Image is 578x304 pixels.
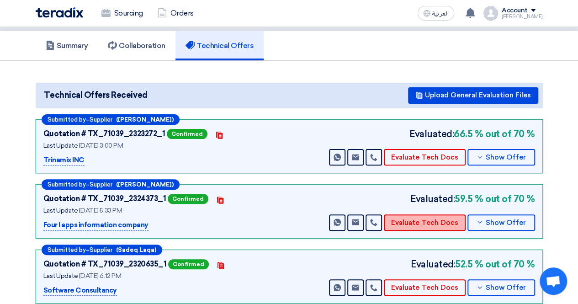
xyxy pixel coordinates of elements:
[486,219,526,226] span: Show Offer
[43,155,85,166] p: Trinamix INC
[116,247,156,253] b: (Sadeq Laqa)
[94,3,150,23] a: Sourcing
[467,149,535,165] button: Show Offer
[79,207,122,214] span: [DATE] 5:33 PM
[98,31,175,60] a: Collaboration
[43,193,166,204] div: Quotation # TX_71039_2324373_1
[186,41,254,50] h5: Technical Offers
[90,181,112,187] span: Supplier
[168,259,209,269] span: Confirmed
[43,259,167,270] div: Quotation # TX_71039_2320635_1
[454,127,535,141] b: 66.5 % out of 70 %
[48,181,86,187] span: Submitted by
[44,89,148,101] span: Technical Offers Received
[43,207,78,214] span: Last Update
[48,247,86,253] span: Submitted by
[418,6,454,21] button: العربية
[42,114,180,125] div: –
[168,194,208,204] span: Confirmed
[409,127,535,141] div: Evaluated:
[116,181,174,187] b: ([PERSON_NAME])
[79,272,121,280] span: [DATE] 6:12 PM
[384,149,466,165] button: Evaluate Tech Docs
[90,247,112,253] span: Supplier
[455,257,535,271] b: 52.5 % out of 70 %
[90,117,112,123] span: Supplier
[43,142,78,149] span: Last Update
[42,245,162,255] div: –
[108,41,165,50] h5: Collaboration
[486,284,526,291] span: Show Offer
[467,214,535,231] button: Show Offer
[42,179,180,190] div: –
[410,192,535,206] div: Evaluated:
[46,41,88,50] h5: Summary
[175,31,264,60] a: Technical Offers
[36,7,83,18] img: Teradix logo
[43,285,117,296] p: Software Consultancy
[36,31,98,60] a: Summary
[167,129,207,139] span: Confirmed
[43,220,148,231] p: Four I apps information company
[384,279,466,296] button: Evaluate Tech Docs
[467,279,535,296] button: Show Offer
[116,117,174,123] b: ([PERSON_NAME])
[150,3,201,23] a: Orders
[408,87,538,104] button: Upload General Evaluation Files
[48,117,86,123] span: Submitted by
[502,14,543,19] div: [PERSON_NAME]
[455,192,535,206] b: 59.5 % out of 70 %
[502,7,528,15] div: Account
[432,11,449,17] span: العربية
[411,257,535,271] div: Evaluated:
[384,214,466,231] button: Evaluate Tech Docs
[483,6,498,21] img: profile_test.png
[486,154,526,161] span: Show Offer
[43,128,165,139] div: Quotation # TX_71039_2323272_1
[79,142,123,149] span: [DATE] 3:00 PM
[540,267,567,295] a: Open chat
[43,272,78,280] span: Last Update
